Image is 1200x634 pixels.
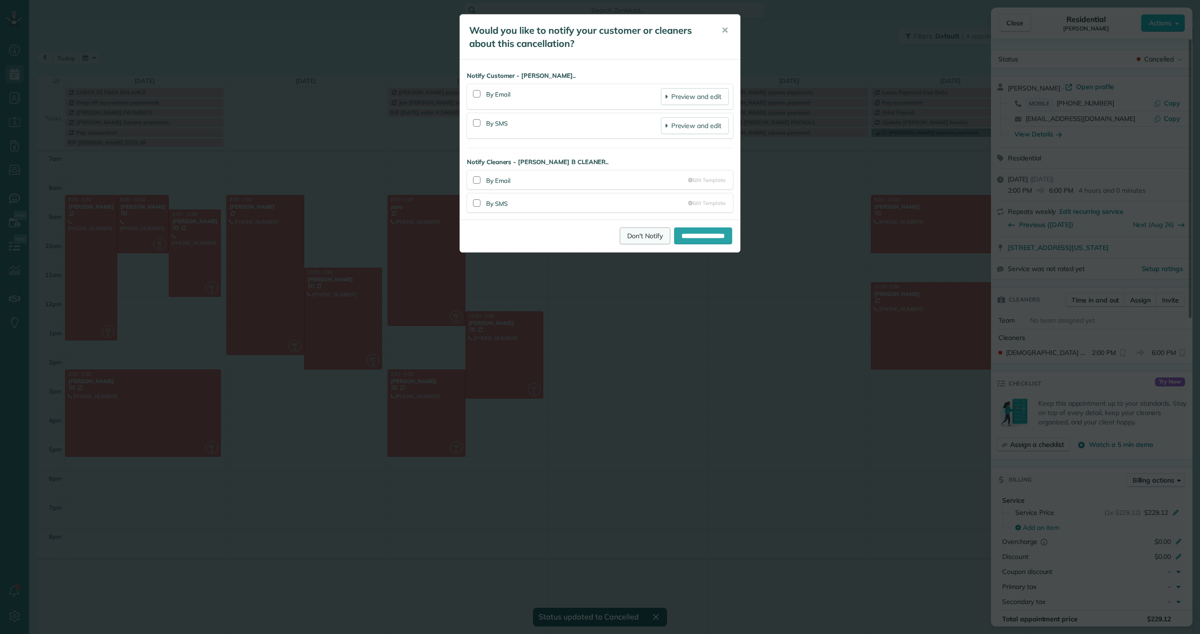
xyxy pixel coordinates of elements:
strong: Notify Cleaners - [PERSON_NAME] B CLEANER.. [467,158,733,166]
div: By Email [486,174,688,185]
h5: Would you like to notify your customer or cleaners about this cancellation? [469,24,708,50]
a: Preview and edit [661,88,729,105]
a: Don't Notify [620,227,670,244]
a: Preview and edit [661,117,729,134]
div: By SMS [486,117,661,134]
span: ✕ [721,25,728,36]
div: By Email [486,88,661,105]
a: Edit Template [688,176,726,184]
div: By SMS [486,197,688,208]
strong: Notify Customer - [PERSON_NAME].. [467,71,733,80]
a: Edit Template [688,199,726,207]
